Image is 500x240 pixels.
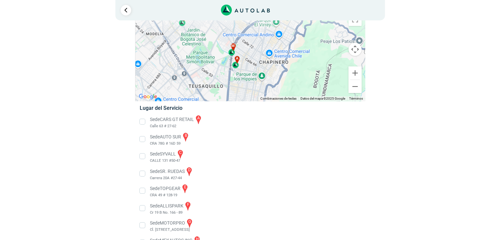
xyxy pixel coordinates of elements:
[349,97,363,100] a: Términos
[121,5,131,15] a: Ir al paso anterior
[137,92,159,101] img: Google
[348,66,362,80] button: Ampliar
[260,96,297,101] button: Combinaciones de teclas
[140,105,360,111] h5: Lugar del Servicio
[137,92,159,101] a: Abre esta zona en Google Maps (se abre en una nueva ventana)
[300,97,345,100] span: Datos del mapa ©2025 Google
[348,80,362,93] button: Reducir
[221,7,270,13] a: Link al sitio de autolab
[236,56,238,61] span: a
[348,43,362,56] button: Controles de visualización del mapa
[231,43,234,49] span: m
